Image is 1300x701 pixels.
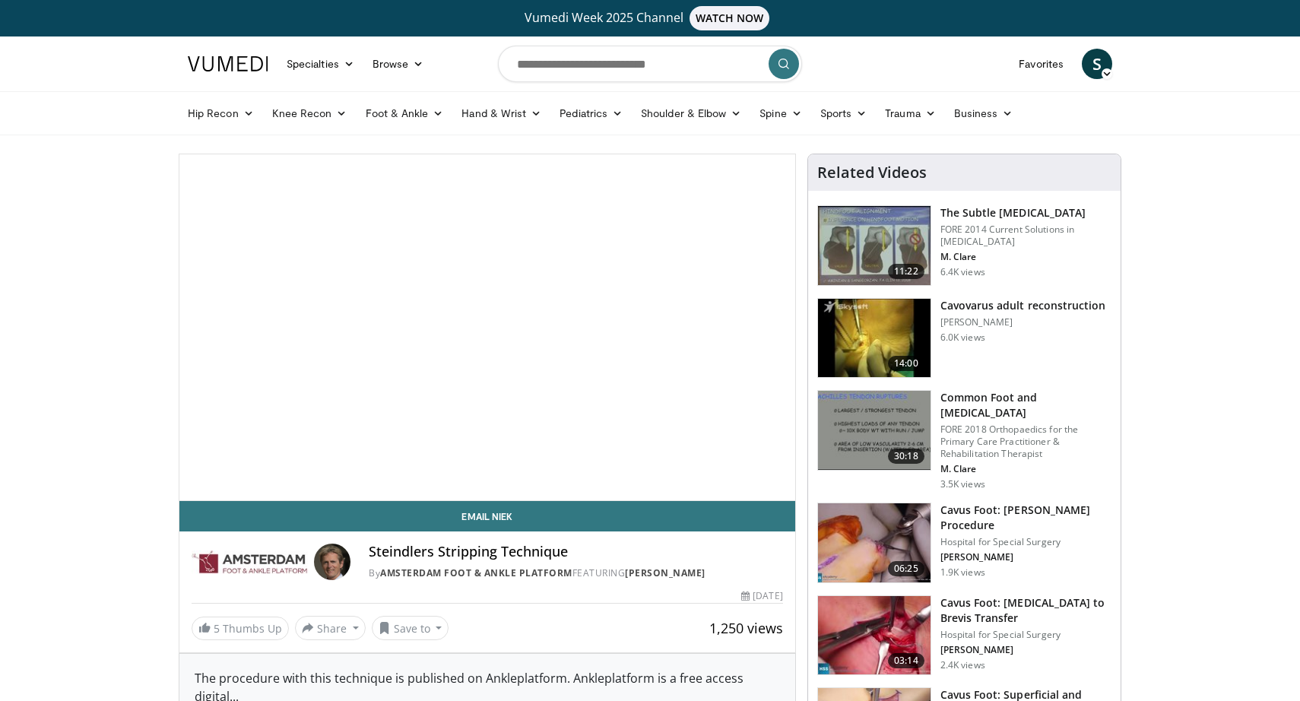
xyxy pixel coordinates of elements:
a: 06:25 Cavus Foot: [PERSON_NAME] Procedure Hospital for Special Surgery [PERSON_NAME] 1.9K views [817,503,1111,583]
h3: Cavus Foot: [MEDICAL_DATA] to Brevis Transfer [940,595,1111,626]
a: 03:14 Cavus Foot: [MEDICAL_DATA] to Brevis Transfer Hospital for Special Surgery [PERSON_NAME] 2.... [817,595,1111,676]
img: b81ccf3e-5a0c-4eb9-aebd-39e89a07711a.150x105_q85_crop-smart_upscale.jpg [818,596,931,675]
h3: Common Foot and [MEDICAL_DATA] [940,390,1111,420]
p: Hospital for Special Surgery [940,536,1111,548]
a: Favorites [1010,49,1073,79]
input: Search topics, interventions [498,46,802,82]
h3: Cavus Foot: [PERSON_NAME] Procedure [940,503,1111,533]
a: Foot & Ankle [357,98,453,128]
img: 0515ce48-c560-476a-98e1-189ad0996203.150x105_q85_crop-smart_upscale.jpg [818,206,931,285]
a: 5 Thumbs Up [192,617,289,640]
p: 6.0K views [940,331,985,344]
span: 06:25 [888,561,924,576]
a: 11:22 The Subtle [MEDICAL_DATA] FORE 2014 Current Solutions in [MEDICAL_DATA] M. Clare 6.4K views [817,205,1111,286]
a: Specialties [277,49,363,79]
p: 6.4K views [940,266,985,278]
p: Hospital for Special Surgery [940,629,1111,641]
h4: Related Videos [817,163,927,182]
span: WATCH NOW [690,6,770,30]
img: 5140ad72-95ea-410a-9b4c-845acbf49215.150x105_q85_crop-smart_upscale.jpg [818,503,931,582]
img: vcmaO67I5TwuFvq35hMDoxOjBrOw-uIx_1.150x105_q85_crop-smart_upscale.jpg [818,299,931,378]
a: Pediatrics [550,98,632,128]
a: Hip Recon [179,98,263,128]
span: 03:14 [888,653,924,668]
p: 1.9K views [940,566,985,579]
p: FORE 2014 Current Solutions in [MEDICAL_DATA] [940,224,1111,248]
h3: The Subtle [MEDICAL_DATA] [940,205,1111,220]
button: Save to [372,616,449,640]
p: 3.5K views [940,478,985,490]
span: 11:22 [888,264,924,279]
a: Spine [750,98,810,128]
a: Browse [363,49,433,79]
span: 1,250 views [709,619,783,637]
img: e92a806a-8074-48b3-a319-04778016e646.150x105_q85_crop-smart_upscale.jpg [818,391,931,470]
a: S [1082,49,1112,79]
a: Trauma [876,98,945,128]
span: 5 [214,621,220,636]
p: M. Clare [940,463,1111,475]
span: 30:18 [888,449,924,464]
p: 2.4K views [940,659,985,671]
p: FORE 2018 Orthopaedics for the Primary Care Practitioner & Rehabilitation Therapist [940,423,1111,460]
a: [PERSON_NAME] [625,566,705,579]
a: 30:18 Common Foot and [MEDICAL_DATA] FORE 2018 Orthopaedics for the Primary Care Practitioner & R... [817,390,1111,490]
p: [PERSON_NAME] [940,551,1111,563]
button: Share [295,616,366,640]
a: Hand & Wrist [452,98,550,128]
a: Amsterdam Foot & Ankle Platform [380,566,572,579]
img: VuMedi Logo [188,56,268,71]
p: [PERSON_NAME] [940,644,1111,656]
h4: Steindlers Stripping Technique [369,544,782,560]
p: M. Clare [940,251,1111,263]
a: Vumedi Week 2025 ChannelWATCH NOW [190,6,1110,30]
div: [DATE] [741,589,782,603]
a: Business [945,98,1023,128]
img: Avatar [314,544,350,580]
a: Email Niek [179,501,795,531]
span: 14:00 [888,356,924,371]
div: By FEATURING [369,566,782,580]
a: Knee Recon [263,98,357,128]
h3: Cavovarus adult reconstruction [940,298,1106,313]
a: Shoulder & Elbow [632,98,750,128]
a: Sports [811,98,877,128]
video-js: Video Player [179,154,795,501]
img: Amsterdam Foot & Ankle Platform [192,544,308,580]
a: 14:00 Cavovarus adult reconstruction [PERSON_NAME] 6.0K views [817,298,1111,379]
p: [PERSON_NAME] [940,316,1106,328]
